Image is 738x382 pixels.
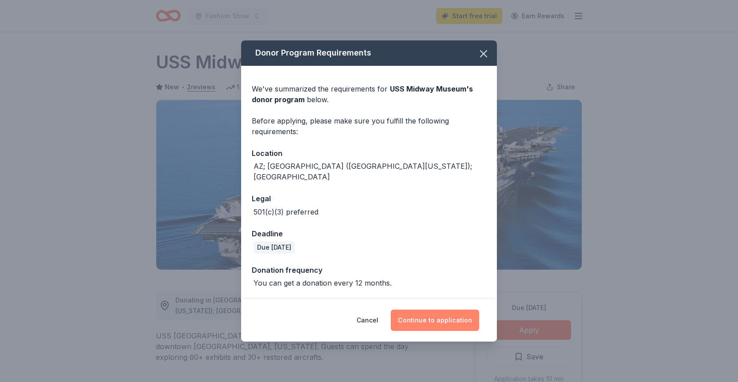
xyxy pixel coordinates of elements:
div: Donation frequency [252,264,486,276]
div: Before applying, please make sure you fulfill the following requirements: [252,115,486,137]
div: Location [252,147,486,159]
button: Cancel [357,310,378,331]
div: AZ; [GEOGRAPHIC_DATA] ([GEOGRAPHIC_DATA][US_STATE]); [GEOGRAPHIC_DATA] [254,161,486,182]
div: Due [DATE] [254,241,295,254]
div: We've summarized the requirements for below. [252,84,486,105]
button: Continue to application [391,310,479,331]
div: 501(c)(3) preferred [254,207,318,217]
div: Legal [252,193,486,204]
div: Deadline [252,228,486,239]
div: Donor Program Requirements [241,40,497,66]
div: You can get a donation every 12 months. [254,278,392,288]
